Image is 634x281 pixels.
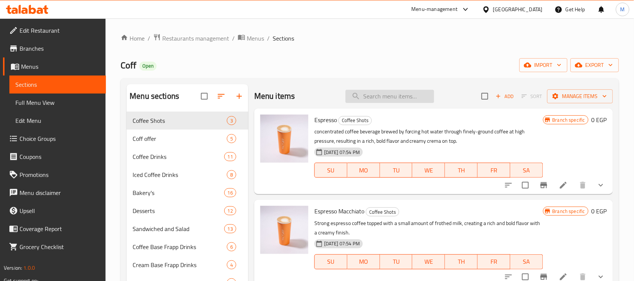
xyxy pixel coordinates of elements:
span: WE [415,165,442,176]
div: items [224,206,236,215]
div: [GEOGRAPHIC_DATA] [493,5,543,14]
li: / [267,34,270,43]
button: FR [478,254,510,269]
span: FR [481,165,507,176]
input: search [346,90,434,103]
a: Edit Restaurant [3,21,106,39]
div: Coffee Shots [366,207,399,216]
span: 1.0.0 [23,263,35,273]
button: FR [478,163,510,178]
button: SA [510,254,543,269]
a: Home [121,34,145,43]
span: import [525,60,562,70]
div: Cream Base Frapp Drinks [133,260,227,269]
span: Full Menu View [15,98,100,107]
div: Open [139,62,157,71]
button: Manage items [547,89,613,103]
span: Menus [247,34,264,43]
div: Bakery's16 [127,184,248,202]
a: Menu disclaimer [3,184,106,202]
span: Espresso [314,114,337,125]
h2: Menu sections [130,91,179,102]
span: Branch specific [549,208,588,215]
span: SA [513,165,540,176]
span: Iced Coffee Drinks [133,170,227,179]
a: Coverage Report [3,220,106,238]
button: show more [592,176,610,194]
div: items [227,260,236,269]
span: Espresso Macchiato [314,205,364,217]
span: 3 [227,117,236,124]
a: Restaurants management [153,33,229,43]
span: Promotions [20,170,100,179]
div: Desserts12 [127,202,248,220]
span: Coffee Base Frapp Drinks [133,242,227,251]
a: Promotions [3,166,106,184]
span: Add [495,92,515,101]
a: Full Menu View [9,94,106,112]
span: WE [415,256,442,267]
svg: Show Choices [596,181,605,190]
span: Select all sections [196,88,212,104]
div: Sandwiched and Salad13 [127,220,248,238]
div: Cream Base Frapp Drinks4 [127,256,248,274]
span: Choice Groups [20,134,100,143]
div: items [227,170,236,179]
span: Add item [493,91,517,102]
span: Coff [121,57,136,74]
span: Sections [15,80,100,89]
h2: Menu items [254,91,295,102]
span: Coff offer [133,134,227,143]
a: Menus [3,57,106,76]
button: SU [314,254,347,269]
a: Choice Groups [3,130,106,148]
button: SA [510,163,543,178]
span: TH [448,256,475,267]
a: Edit Menu [9,112,106,130]
span: 5 [227,135,236,142]
span: Coffee Shots [133,116,227,125]
span: SU [318,165,344,176]
span: Branch specific [549,116,588,124]
a: Branches [3,39,106,57]
button: WE [412,254,445,269]
span: Coffee Drinks [133,152,224,161]
span: Coffee Shots [339,116,371,125]
span: 6 [227,243,236,251]
img: Espresso Macchiato [260,206,308,254]
span: Manage items [553,92,607,101]
img: Espresso [260,115,308,163]
span: [DATE] 07:54 PM [321,240,363,247]
div: items [224,152,236,161]
a: Edit menu item [559,181,568,190]
div: Desserts [133,206,224,215]
span: Open [139,63,157,69]
button: TH [445,254,478,269]
span: Grocery Checklist [20,242,100,251]
li: / [148,34,150,43]
span: Edit Restaurant [20,26,100,35]
span: Sections [273,34,294,43]
span: Bakery's [133,188,224,197]
nav: breadcrumb [121,33,619,43]
span: Coffee Shots [366,208,399,216]
span: Select section first [517,91,547,102]
div: items [227,116,236,125]
button: export [571,58,619,72]
span: Sort sections [212,87,230,105]
a: Menus [238,33,264,43]
button: Branch-specific-item [535,176,553,194]
span: Version: [4,263,22,273]
span: MO [350,165,377,176]
span: Upsell [20,206,100,215]
button: WE [412,163,445,178]
button: Add [493,91,517,102]
div: Coffee Shots3 [127,112,248,130]
span: Coverage Report [20,224,100,233]
div: items [224,224,236,233]
button: TU [380,163,413,178]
